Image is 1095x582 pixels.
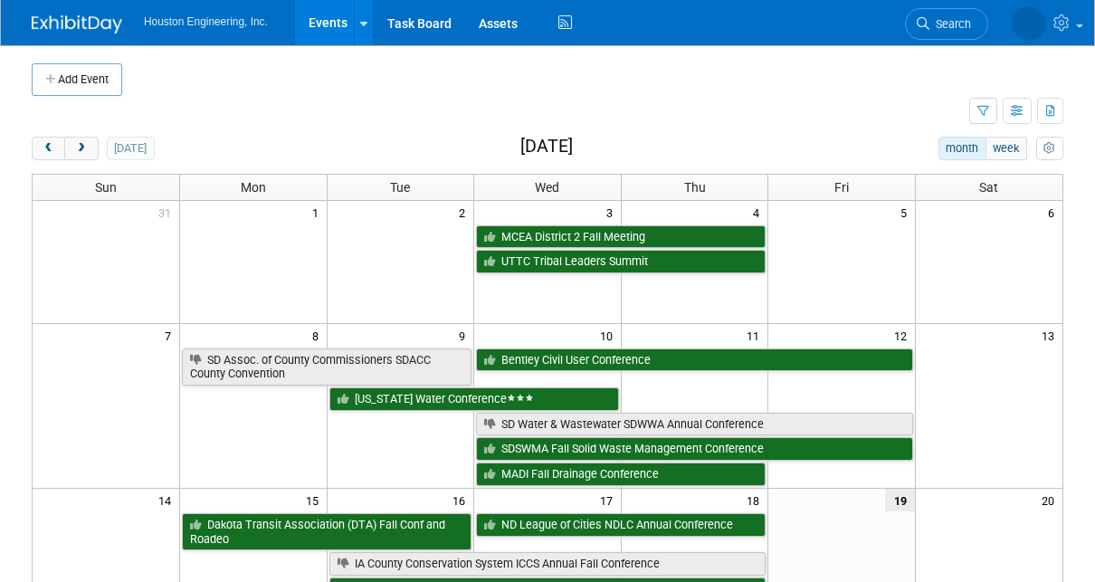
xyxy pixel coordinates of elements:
span: Houston Engineering, Inc. [144,15,268,28]
a: Search [905,8,988,40]
span: 13 [1040,324,1062,347]
span: 17 [598,489,621,511]
span: 3 [605,201,621,224]
button: myCustomButton [1036,137,1063,160]
span: Mon [241,180,266,195]
span: 8 [310,324,327,347]
i: Personalize Calendar [1043,143,1055,155]
span: 11 [745,324,767,347]
button: week [985,137,1027,160]
span: Wed [535,180,559,195]
button: Add Event [32,63,122,96]
span: 31 [157,201,179,224]
span: Tue [390,180,410,195]
span: 5 [899,201,915,224]
a: MCEA District 2 Fall Meeting [476,225,766,249]
button: [DATE] [107,137,155,160]
a: SD Water & Wastewater SDWWA Annual Conference [476,413,913,436]
a: Bentley Civil User Conference [476,348,913,372]
button: next [64,137,98,160]
img: Heidi Joarnt [1012,6,1046,41]
span: 6 [1046,201,1062,224]
a: UTTC Tribal Leaders Summit [476,250,766,273]
h2: [DATE] [520,137,573,157]
span: 2 [457,201,473,224]
a: SD Assoc. of County Commissioners SDACC County Convention [182,348,471,386]
a: Dakota Transit Association (DTA) Fall Conf and Roadeo [182,513,471,550]
button: prev [32,137,65,160]
span: 15 [304,489,327,511]
span: 7 [163,324,179,347]
span: 10 [598,324,621,347]
a: ND League of Cities NDLC Annual Conference [476,513,766,537]
span: 9 [457,324,473,347]
span: 18 [745,489,767,511]
span: Thu [684,180,706,195]
a: [US_STATE] Water Conference [329,387,619,411]
span: 14 [157,489,179,511]
span: Search [929,17,971,31]
span: 12 [892,324,915,347]
a: SDSWMA Fall Solid Waste Management Conference [476,437,913,461]
span: Fri [834,180,849,195]
a: MADI Fall Drainage Conference [476,463,766,486]
span: Sat [979,180,998,195]
a: IA County Conservation System ICCS Annual Fall Conference [329,552,766,576]
img: ExhibitDay [32,15,122,33]
span: 4 [751,201,767,224]
span: 1 [310,201,327,224]
span: 19 [885,489,915,511]
span: 16 [451,489,473,511]
span: 20 [1040,489,1062,511]
button: month [938,137,986,160]
span: Sun [95,180,117,195]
